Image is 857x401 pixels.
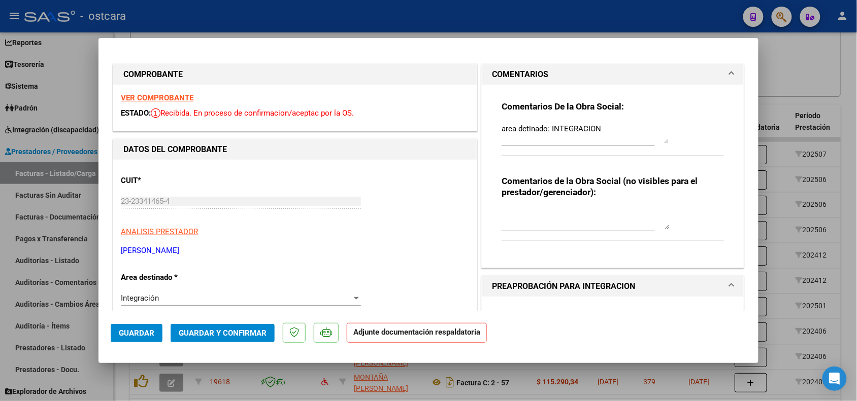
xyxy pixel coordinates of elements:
[121,175,225,187] p: CUIT
[121,272,225,283] p: Area destinado *
[482,276,744,297] mat-expansion-panel-header: PREAPROBACIÓN PARA INTEGRACION
[179,329,267,338] span: Guardar y Confirmar
[121,245,469,257] p: [PERSON_NAME]
[482,64,744,85] mat-expansion-panel-header: COMENTARIOS
[151,108,354,118] span: Recibida. En proceso de confirmacion/aceptac por la OS.
[111,324,162,342] button: Guardar
[502,176,698,197] strong: Comentarios de la Obra Social (no visibles para el prestador/gerenciador):
[123,144,227,154] strong: DATOS DEL COMPROBANTE
[121,108,151,118] span: ESTADO:
[482,85,744,268] div: COMENTARIOS
[492,68,548,81] h1: COMENTARIOS
[353,327,480,337] strong: Adjunte documentación respaldatoria
[502,101,624,112] strong: Comentarios De la Obra Social:
[123,69,183,79] strong: COMPROBANTE
[822,367,847,391] div: Open Intercom Messenger
[121,93,193,102] a: VER COMPROBANTE
[121,227,198,236] span: ANALISIS PRESTADOR
[171,324,275,342] button: Guardar y Confirmar
[119,329,154,338] span: Guardar
[121,294,159,303] span: Integración
[492,280,635,293] h1: PREAPROBACIÓN PARA INTEGRACION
